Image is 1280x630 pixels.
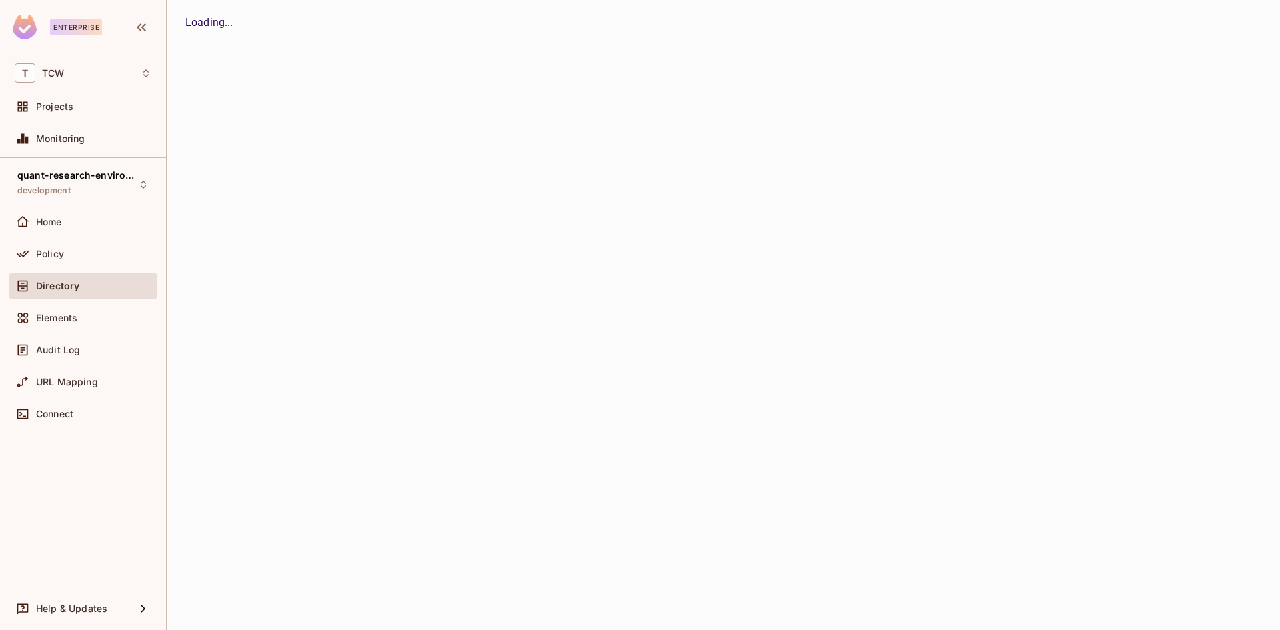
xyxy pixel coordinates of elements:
[36,377,98,387] span: URL Mapping
[36,133,85,144] span: Monitoring
[36,101,73,112] span: Projects
[17,185,71,196] span: development
[42,68,64,79] span: Workspace: TCW
[36,217,62,227] span: Home
[36,345,80,355] span: Audit Log
[36,409,73,419] span: Connect
[17,170,137,181] span: quant-research-environment
[36,603,107,614] span: Help & Updates
[36,281,79,291] span: Directory
[185,15,1261,31] div: Loading...
[36,313,77,323] span: Elements
[13,15,37,39] img: SReyMgAAAABJRU5ErkJggg==
[36,249,64,259] span: Policy
[50,19,102,35] div: Enterprise
[15,63,35,83] span: T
